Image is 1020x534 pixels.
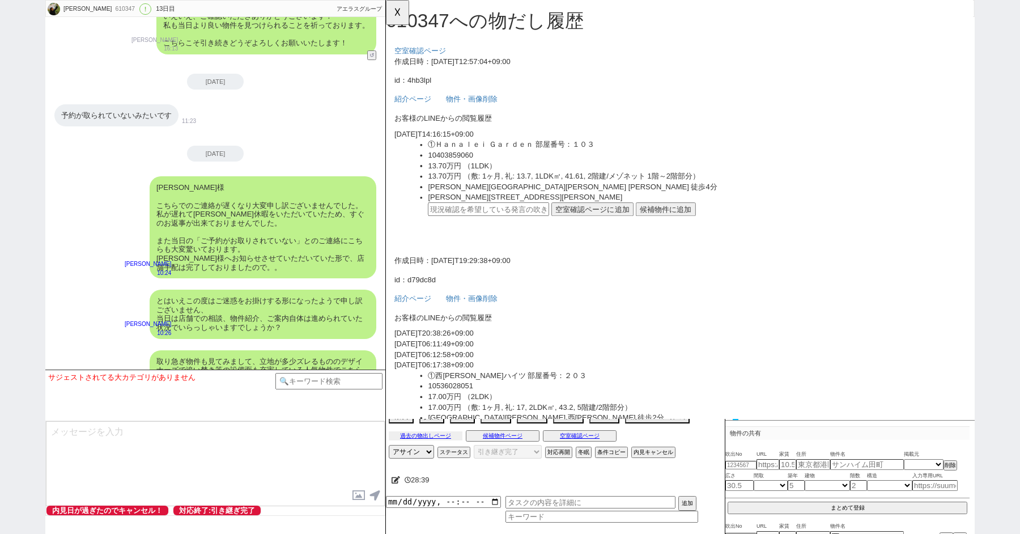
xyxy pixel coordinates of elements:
[156,5,175,14] div: 13日目
[543,430,617,442] button: 空室確認ページ
[131,36,178,45] p: [PERSON_NAME]
[912,472,958,481] span: 入力専用URL
[9,60,622,71] p: 作成日時：[DATE]T12:57:04+09:00
[269,218,333,232] button: 候補物件に追加
[45,398,622,409] li: ①西[PERSON_NAME]ハイツ 部屋番号：２０３
[678,496,696,511] button: 追加
[65,316,134,325] a: 物件・画像削除
[725,461,756,469] input: 1234567
[45,195,622,206] li: [PERSON_NAME][GEOGRAPHIC_DATA][PERSON_NAME] [PERSON_NAME] 徒歩4分
[45,443,622,455] li: [GEOGRAPHIC_DATA][PERSON_NAME] 西[PERSON_NAME] 徒歩2分
[850,472,867,481] span: 階数
[796,522,830,531] span: 住所
[9,50,65,59] a: 空室確認ページ
[275,373,382,389] input: 🔍キーワード検索
[830,450,904,459] span: 物件名
[850,480,867,491] input: 2
[125,320,171,329] p: [PERSON_NAME]
[337,6,382,12] span: アエラスグループ
[112,5,137,14] div: 610347
[45,206,622,218] li: [PERSON_NAME][STREET_ADDRESS][PERSON_NAME]
[805,472,850,481] span: 建物
[725,472,754,481] span: 広さ
[756,450,779,459] span: URL
[46,506,168,515] span: 内見日が過ぎたのでキャンセル！
[139,3,151,15] div: !
[178,218,266,232] button: 空室確認ページに追加
[389,431,462,440] button: 過去の物出しページ
[187,74,244,90] div: [DATE]
[48,373,275,382] div: サジェストされてる大カテゴリがありません
[830,522,904,531] span: 物件名
[45,172,622,184] li: 13.70万円 （1LDK）
[788,480,805,491] input: 5
[9,80,622,92] p: id：4hb3lpl
[367,50,376,60] button: ↺
[182,117,196,126] p: 11:23
[45,421,622,432] li: 17.00万円 （2LDK）
[545,447,572,458] button: 対応再開
[779,450,796,459] span: 家賃
[45,409,622,421] li: 10536028051
[867,472,912,481] span: 構造
[725,426,970,440] p: 物件の共有
[576,447,592,458] button: 冬眠
[9,138,622,150] li: [DATE]T14:16:15+09:00
[150,176,376,278] div: [PERSON_NAME]様 こちらでのご連絡が遅くなり大変申し訳ございませんでした。 私が遅れて[PERSON_NAME]休暇をいただいていたため、すぐのお返事が出来ておりませんでした。 また...
[943,460,957,471] button: 削除
[725,450,756,459] span: 吹出No
[631,447,675,458] button: 内見キャンセル
[505,511,698,523] input: キーワード
[187,146,244,162] div: [DATE]
[48,3,60,15] img: 0hvDFpGfqNKWtrCQCRSgJXFBtZKgFIeHB5TztlXQsJdQ5WPzlqRDs2XV8McFsEO2s1Ej9uBFxZc19nGl4NdV_VX2w5d1xSPWk...
[65,102,134,111] a: 物件・画像削除
[728,502,967,514] button: まとめて登録
[9,274,622,286] p: 作成日時：[DATE]T19:29:38+09:00
[131,44,178,53] p: 16:13
[62,5,112,14] div: [PERSON_NAME]
[505,496,675,508] input: タスクの内容を詳細に
[45,184,622,195] li: 13.70万円 （敷: 1ヶ月, 礼: 13.7, 1LDK㎡, 41.61, 2階建/メゾネット 1階～2階部分）
[725,480,754,491] input: 30.5
[756,459,779,470] input: https://suumo.jp/chintai/jnc_000022489271
[45,161,622,172] li: 10403859060
[9,316,62,325] a: 紹介ページ
[9,121,622,133] p: お客様のLINEからの閲覧履歴
[779,522,796,531] span: 家賃
[45,218,176,232] input: 現況確認を希望している発言の吹き出し番号
[830,459,904,470] input: サンハイム田町
[45,150,622,161] li: ①Ｈａｎａｌｅｉ Ｇａｒｄｅｎ 部屋番号：１０３
[9,336,622,347] p: お客様のLINEからの閲覧履歴
[150,290,376,338] div: とはいえこの度はご迷惑をお掛けする形になったようで申し訳ございません、 当日は店舗での相談、物件紹介、ご案内自体は進められていた状況でいらっしゃいますでしょうか？
[9,375,622,387] li: [DATE]T06:12:58+09:00
[466,430,539,442] button: 候補物件ページ
[796,459,830,470] input: 東京都港区海岸３
[125,329,171,338] p: 10:26
[9,364,622,375] li: [DATE]T06:11:49+09:00
[9,353,622,364] li: [DATE]T20:38:26+09:00
[9,295,622,306] p: id：d79dc8d
[45,432,622,443] li: 17.00万円 （敷: 1ヶ月, 礼: 17, 2LDK㎡, 43.2, 5階建/2階部分）
[796,450,830,459] span: 住所
[904,450,919,459] span: 掲載元
[125,269,171,278] p: 10:24
[595,447,628,458] button: 条件コピー
[173,506,261,515] span: 対応終了:引き継ぎ完了
[754,472,788,481] span: 間取
[912,480,958,491] input: https://suumo.jp/chintai/jnc_000022489271
[54,104,178,127] div: 予約が取られていないみたいです
[9,387,622,398] li: [DATE]T06:17:38+09:00
[156,5,376,54] div: いえいえ、ご確認いただきありがとうございます！ 私も当日より良い物件を見つけられることを祈っております。 こちらこそ引き続きどうぞよろしくお願いいたします！
[756,522,779,531] span: URL
[411,476,430,484] span: 28:39
[725,522,756,531] span: 吹出No
[779,459,796,470] input: 10.5
[150,350,376,426] div: 取り急ぎ物件も見てみまして、立地が多少ズレるもののデザイナーズで追い焚き等の設備面も充実している人気物件でこちら出ておりました。 もしまだお探しでしたら、お力になれればと考えておりますがイメージ...
[437,447,470,458] button: ステータス
[125,260,171,269] p: [PERSON_NAME]
[788,472,805,481] span: 築年
[9,102,62,111] a: 紹介ページ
